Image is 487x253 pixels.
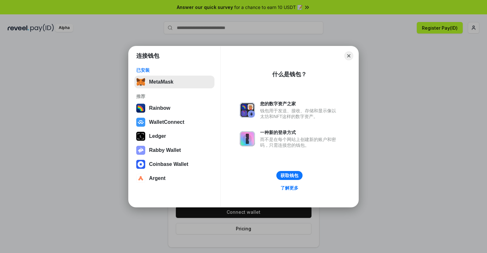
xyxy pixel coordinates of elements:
div: 推荐 [136,93,213,99]
div: Ledger [149,133,166,139]
h1: 连接钱包 [136,52,159,60]
div: Argent [149,175,166,181]
a: 了解更多 [277,184,302,192]
button: Rainbow [134,102,214,115]
div: 一种新的登录方式 [260,130,339,135]
div: Rainbow [149,105,170,111]
button: Ledger [134,130,214,143]
div: Coinbase Wallet [149,161,188,167]
img: svg+xml,%3Csvg%20xmlns%3D%22http%3A%2F%2Fwww.w3.org%2F2000%2Fsvg%22%20fill%3D%22none%22%20viewBox... [240,102,255,118]
div: 您的数字资产之家 [260,101,339,107]
div: Rabby Wallet [149,147,181,153]
button: Close [344,51,353,60]
button: 获取钱包 [276,171,303,180]
img: svg+xml,%3Csvg%20xmlns%3D%22http%3A%2F%2Fwww.w3.org%2F2000%2Fsvg%22%20fill%3D%22none%22%20viewBox... [136,146,145,155]
img: svg+xml,%3Csvg%20width%3D%2228%22%20height%3D%2228%22%20viewBox%3D%220%200%2028%2028%22%20fill%3D... [136,118,145,127]
div: 已安装 [136,67,213,73]
img: svg+xml,%3Csvg%20width%3D%2228%22%20height%3D%2228%22%20viewBox%3D%220%200%2028%2028%22%20fill%3D... [136,174,145,183]
div: 了解更多 [281,185,298,191]
div: 什么是钱包？ [272,71,307,78]
img: svg+xml,%3Csvg%20width%3D%2228%22%20height%3D%2228%22%20viewBox%3D%220%200%2028%2028%22%20fill%3D... [136,160,145,169]
img: svg+xml,%3Csvg%20fill%3D%22none%22%20height%3D%2233%22%20viewBox%3D%220%200%2035%2033%22%20width%... [136,78,145,86]
div: 钱包用于发送、接收、存储和显示像以太坊和NFT这样的数字资产。 [260,108,339,119]
img: svg+xml,%3Csvg%20xmlns%3D%22http%3A%2F%2Fwww.w3.org%2F2000%2Fsvg%22%20width%3D%2228%22%20height%3... [136,132,145,141]
button: Argent [134,172,214,185]
button: WalletConnect [134,116,214,129]
button: Rabby Wallet [134,144,214,157]
div: 获取钱包 [281,173,298,178]
img: svg+xml,%3Csvg%20xmlns%3D%22http%3A%2F%2Fwww.w3.org%2F2000%2Fsvg%22%20fill%3D%22none%22%20viewBox... [240,131,255,146]
div: 而不是在每个网站上创建新的账户和密码，只需连接您的钱包。 [260,137,339,148]
button: MetaMask [134,76,214,88]
button: Coinbase Wallet [134,158,214,171]
img: svg+xml,%3Csvg%20width%3D%22120%22%20height%3D%22120%22%20viewBox%3D%220%200%20120%20120%22%20fil... [136,104,145,113]
div: MetaMask [149,79,173,85]
div: WalletConnect [149,119,184,125]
